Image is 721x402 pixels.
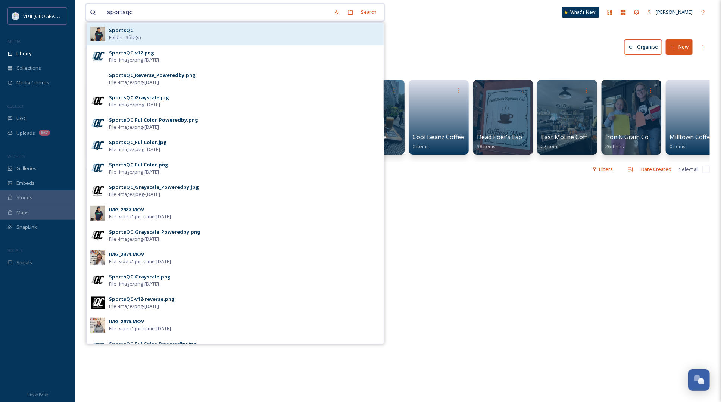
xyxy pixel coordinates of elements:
[109,303,159,310] span: File - image/png - [DATE]
[109,206,144,213] div: IMG_2987.MOV
[16,79,49,86] span: Media Centres
[679,166,699,173] span: Select all
[109,168,159,175] span: File - image/png - [DATE]
[90,183,105,198] img: eeb4687b-df08-44a3-a207-67dc40a6f54a.jpg
[541,143,560,150] span: 22 items
[109,213,171,220] span: File - video/quicktime - [DATE]
[357,5,380,19] div: Search
[666,39,693,54] button: New
[16,259,32,266] span: Socials
[26,392,48,397] span: Privacy Policy
[109,27,133,34] strong: SportsQC
[605,143,624,150] span: 26 items
[90,94,105,109] img: 30bccb2c-6453-40c5-b762-5b4308911c8f.jpg
[109,251,144,258] div: IMG_2974.MOV
[90,27,105,41] img: a36f4017-47eb-4ab1-a910-f71d0534ce72.jpg
[109,273,171,280] div: SportsQC_Grayscale.png
[16,65,41,72] span: Collections
[109,146,160,153] span: File - image/jpeg - [DATE]
[109,228,200,236] div: SportsQC_Grayscale_Poweredby.png
[109,325,171,332] span: File - video/quicktime - [DATE]
[7,38,21,44] span: MEDIA
[103,4,330,21] input: Search your library
[90,228,105,243] img: 40e598c6-3d80-41da-ac2c-37768624db83.jpg
[109,72,196,79] div: SportsQC_Reverse_Poweredby.png
[562,7,599,18] a: What's New
[109,49,154,56] div: SportsQC-v12.png
[7,103,24,109] span: COLLECT
[589,162,617,177] div: Filters
[16,209,29,216] span: Maps
[7,247,22,253] span: SOCIALS
[109,124,159,131] span: File - image/png - [DATE]
[624,39,662,54] button: Organise
[90,49,105,64] img: 7a32d749-9559-43f0-ae79-029501623449.jpg
[39,130,50,136] div: 667
[90,206,105,221] img: a36f4017-47eb-4ab1-a910-f71d0534ce72.jpg
[541,133,622,141] span: East Moline Coffee Company
[109,340,197,348] div: SportsQC_FullColor_Poweredby.jpg
[541,134,622,150] a: East Moline Coffee Company22 items
[688,369,710,391] button: Open Chat
[23,12,81,19] span: Visit [GEOGRAPHIC_DATA]
[109,161,168,168] div: SportsQC_FullColor.png
[477,134,538,150] a: Dead Poet's Espresso38 items
[90,273,105,288] img: 3e30d9e4-54c6-4800-9129-748fdaab2e05.jpg
[109,184,199,191] div: SportsQC_Grayscale_Poweredby.jpg
[109,191,160,198] span: File - image/jpeg - [DATE]
[90,250,105,265] img: ea190f18-c0d8-4a26-abc2-ba0ea400e6f7.jpg
[90,71,105,86] img: caac40b9-f1a1-493a-a053-6a4878b5f784.jpg
[90,295,105,310] img: 956afbd9-b7ec-464e-aea3-0b17e13a8646.jpg
[413,134,464,150] a: Cool Beanz Coffee0 items
[16,50,31,57] span: Library
[16,165,37,172] span: Galleries
[90,318,105,333] img: 0876168e-adf1-4766-8dd9-48c7f535b476.jpg
[16,224,37,231] span: SnapLink
[86,166,98,173] span: 0 file s
[16,194,32,201] span: Stories
[90,161,105,176] img: c286a14e-4f7d-4bef-a987-123c1b930940.jpg
[477,143,496,150] span: 38 items
[109,236,159,243] span: File - image/png - [DATE]
[16,130,35,137] span: Uploads
[109,280,159,287] span: File - image/png - [DATE]
[477,133,538,141] span: Dead Poet's Espresso
[656,9,693,15] span: [PERSON_NAME]
[12,12,19,20] img: QCCVB_VISIT_vert_logo_4c_tagline_122019.svg
[624,39,666,54] a: Organise
[605,134,659,150] a: Iron & Grain Coffee26 items
[413,133,464,141] span: Cool Beanz Coffee
[605,133,659,141] span: Iron & Grain Coffee
[109,56,159,63] span: File - image/png - [DATE]
[109,139,167,146] div: SportsQC_FullColor.jpg
[109,79,159,86] span: File - image/png - [DATE]
[109,116,198,124] div: SportsQC_FullColor_Poweredby.png
[109,318,144,325] div: IMG_2976.MOV
[7,153,25,159] span: WIDGETS
[109,94,169,101] div: SportsQC_Grayscale.jpg
[413,143,429,150] span: 0 items
[90,116,105,131] img: 4e70b788-aa85-4f62-9c89-a2d58302490e.jpg
[643,5,696,19] a: [PERSON_NAME]
[669,143,686,150] span: 0 items
[109,258,171,265] span: File - video/quicktime - [DATE]
[109,34,141,41] span: Folder - 3 file(s)
[16,115,26,122] span: UGC
[109,101,160,108] span: File - image/jpeg - [DATE]
[669,134,714,150] a: Milltown Coffee0 items
[16,180,35,187] span: Embeds
[90,138,105,153] img: 89505720-5150-478d-8ec3-1c5c2a78c498.jpg
[26,389,48,398] a: Privacy Policy
[109,296,175,303] div: SportsQC-v12-reverse.png
[637,162,675,177] div: Date Created
[669,133,714,141] span: Milltown Coffee
[90,340,105,355] img: d2bbcb93-0cc1-404e-b566-a1d48e7097f3.jpg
